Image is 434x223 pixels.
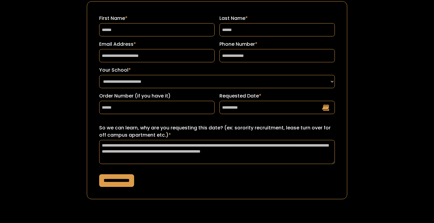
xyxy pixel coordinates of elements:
[99,67,335,74] label: Your School
[87,1,347,199] form: Request a Date Form
[99,15,215,22] label: First Name
[219,15,335,22] label: Last Name
[99,92,215,100] label: Order Number (if you have it)
[99,41,215,48] label: Email Address
[99,124,335,139] label: So we can learn, why are you requesting this date? (ex: sorority recruitment, lease turn over for...
[219,41,335,48] label: Phone Number
[219,92,335,100] label: Requested Date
